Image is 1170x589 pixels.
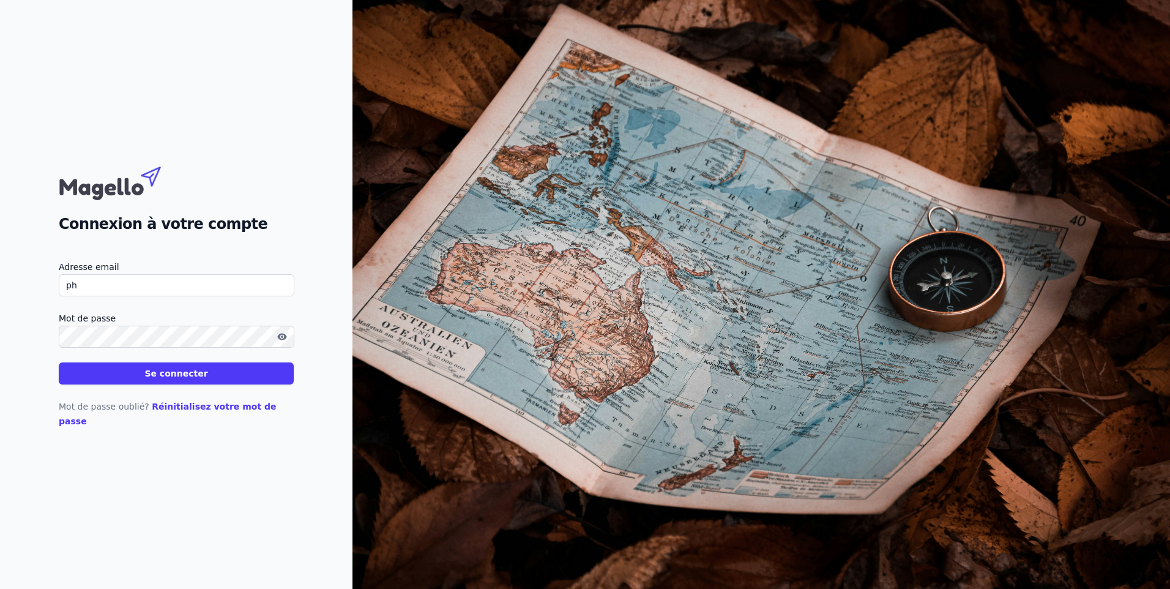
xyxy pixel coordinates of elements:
[59,260,294,274] label: Adresse email
[59,399,294,429] p: Mot de passe oublié?
[59,160,187,203] img: Magello
[59,402,277,426] a: Réinitialisez votre mot de passe
[59,362,294,385] button: Se connecter
[59,213,294,235] h2: Connexion à votre compte
[59,311,294,326] label: Mot de passe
